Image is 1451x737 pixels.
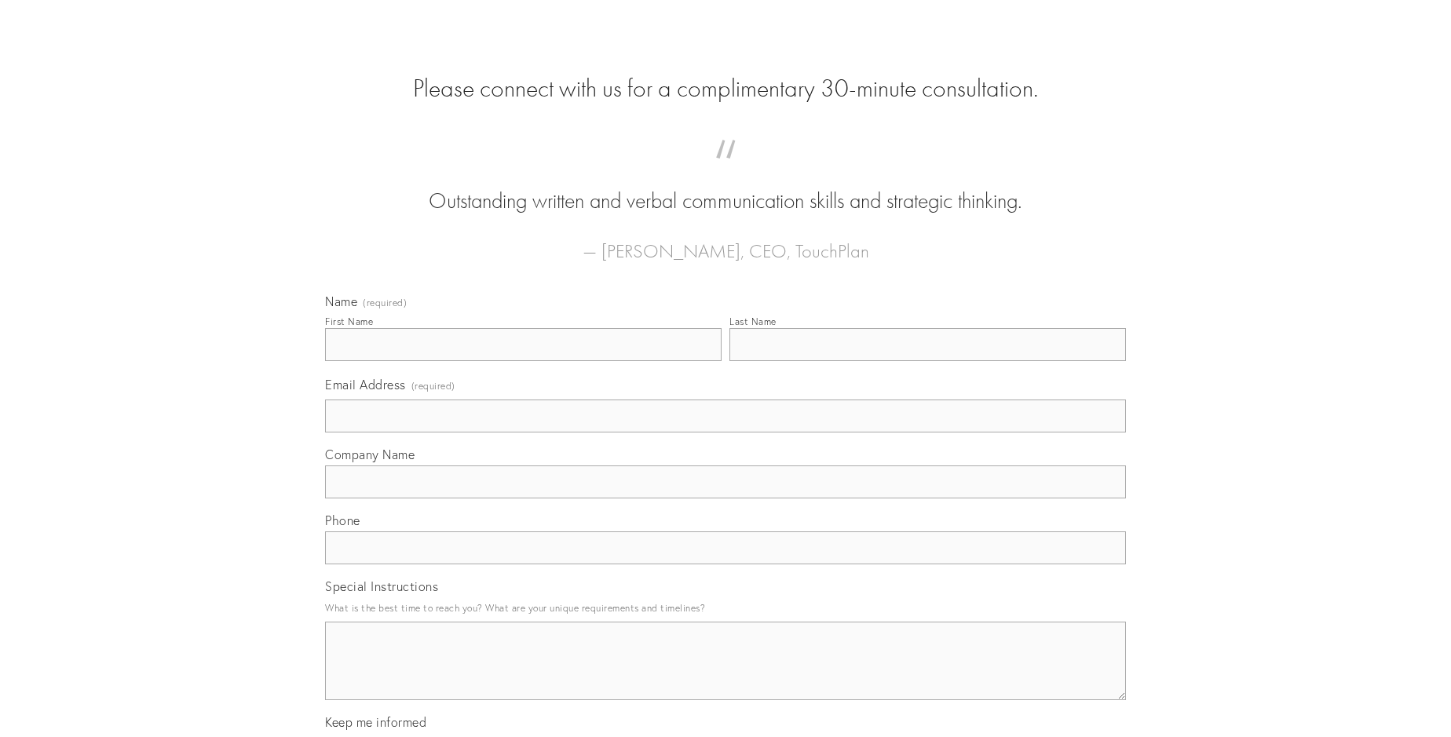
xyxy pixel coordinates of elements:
h2: Please connect with us for a complimentary 30-minute consultation. [325,74,1126,104]
div: Last Name [729,316,777,327]
span: Name [325,294,357,309]
div: First Name [325,316,373,327]
span: (required) [411,375,455,396]
span: Email Address [325,377,406,392]
span: Phone [325,513,360,528]
span: Company Name [325,447,415,462]
span: Keep me informed [325,714,426,730]
span: “ [350,155,1101,186]
span: Special Instructions [325,578,438,594]
p: What is the best time to reach you? What are your unique requirements and timelines? [325,597,1126,618]
figcaption: — [PERSON_NAME], CEO, TouchPlan [350,217,1101,267]
span: (required) [363,298,407,308]
blockquote: Outstanding written and verbal communication skills and strategic thinking. [350,155,1101,217]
